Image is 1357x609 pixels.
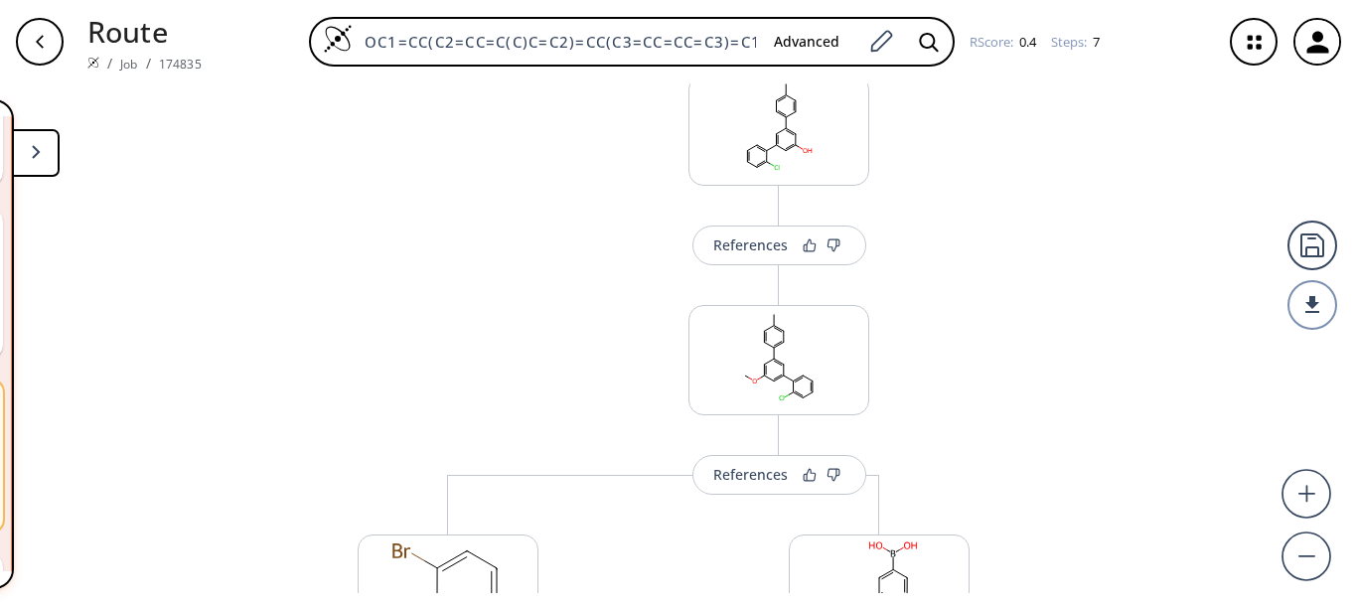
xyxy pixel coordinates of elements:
[758,24,855,61] button: Advanced
[1090,33,1100,51] span: 7
[713,238,788,251] div: References
[1051,36,1100,49] div: Steps :
[692,226,866,265] button: References
[120,56,137,73] a: Job
[970,36,1036,49] div: RScore :
[689,76,868,177] svg: Cc1ccc(-c2cc(O)cc(-c3ccccc3Cl)c2)cc1
[107,53,112,74] li: /
[713,468,788,481] div: References
[353,32,758,52] input: Enter SMILES
[323,24,353,54] img: Logo Spaya
[159,56,202,73] a: 174835
[87,57,99,69] img: Spaya logo
[1016,33,1036,51] span: 0.4
[689,306,868,407] svg: COc1cc(-c2ccc(C)cc2)cc(-c2ccccc2Cl)c1
[146,53,151,74] li: /
[87,10,202,53] p: Route
[692,455,866,495] button: References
